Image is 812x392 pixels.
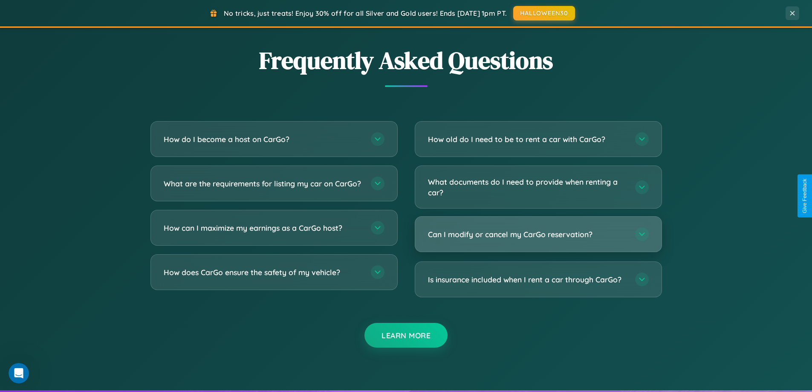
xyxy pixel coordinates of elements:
[164,134,362,145] h3: How do I become a host on CarGo?
[164,223,362,233] h3: How can I maximize my earnings as a CarGo host?
[9,363,29,383] iframe: Intercom live chat
[428,274,627,285] h3: Is insurance included when I rent a car through CarGo?
[224,9,507,17] span: No tricks, just treats! Enjoy 30% off for all Silver and Gold users! Ends [DATE] 1pm PT.
[428,229,627,240] h3: Can I modify or cancel my CarGo reservation?
[513,6,575,20] button: HALLOWEEN30
[428,134,627,145] h3: How old do I need to be to rent a car with CarGo?
[802,179,808,213] div: Give Feedback
[164,267,362,278] h3: How does CarGo ensure the safety of my vehicle?
[150,44,662,77] h2: Frequently Asked Questions
[364,323,448,348] button: Learn More
[164,178,362,189] h3: What are the requirements for listing my car on CarGo?
[428,177,627,197] h3: What documents do I need to provide when renting a car?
